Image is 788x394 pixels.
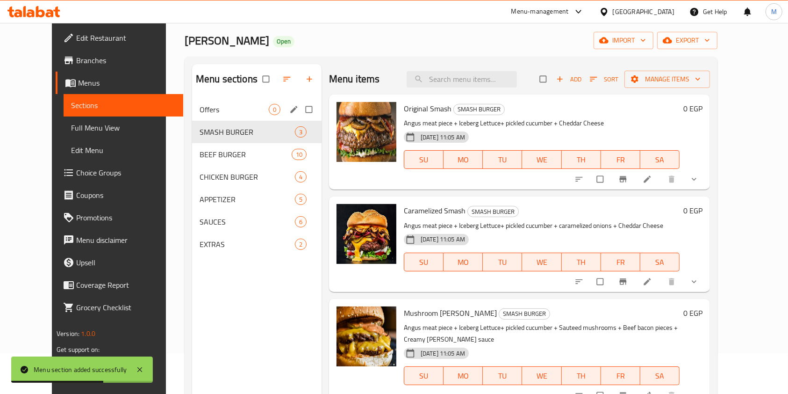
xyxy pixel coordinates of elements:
[569,169,591,190] button: sort-choices
[192,188,322,211] div: APPETIZER5
[288,103,302,116] button: edit
[192,233,322,255] div: EXTRAS2
[71,145,176,156] span: Edit Menu
[78,77,176,88] span: Menus
[295,195,306,204] span: 5
[684,169,706,190] button: show more
[76,55,176,66] span: Branches
[562,150,601,169] button: TH
[613,169,635,190] button: Branch-specific-item
[292,150,306,159] span: 10
[487,255,518,269] span: TU
[605,369,637,383] span: FR
[534,70,554,88] span: Select section
[483,150,522,169] button: TU
[76,190,176,201] span: Coupons
[295,171,307,182] div: items
[640,150,680,169] button: SA
[329,72,380,86] h2: Menu items
[408,255,440,269] span: SU
[57,343,100,356] span: Get support on:
[566,255,597,269] span: TH
[417,235,469,244] span: [DATE] 11:05 AM
[683,204,702,217] h6: 0 EGP
[337,204,396,264] img: Caramelized Smash
[483,253,522,271] button: TU
[526,255,558,269] span: WE
[594,32,653,49] button: import
[566,153,597,167] span: TH
[447,369,479,383] span: MO
[295,239,307,250] div: items
[601,366,640,385] button: FR
[562,366,601,385] button: TH
[417,133,469,142] span: [DATE] 11:05 AM
[644,255,676,269] span: SA
[605,153,637,167] span: FR
[76,234,176,246] span: Menu disclaimer
[76,32,176,44] span: Edit Restaurant
[76,257,176,268] span: Upsell
[522,253,561,271] button: WE
[499,308,550,319] span: SMASH BURGER
[404,220,680,232] p: Angus meat piece + Iceberg Lettuce+ pickled cucumber + caramelized onions + Cheddar Cheese
[200,171,295,182] span: CHICKEN BURGER
[613,7,674,17] div: [GEOGRAPHIC_DATA]
[200,104,269,115] span: Offers
[64,117,184,139] a: Full Menu View
[591,273,611,291] span: Select to update
[76,279,176,291] span: Coverage Report
[556,74,581,85] span: Add
[56,251,184,274] a: Upsell
[468,206,518,217] span: SMASH BURGER
[192,95,322,259] nav: Menu sections
[522,150,561,169] button: WE
[295,173,306,182] span: 4
[404,102,451,116] span: Original Smash
[200,216,295,227] div: SAUCES
[601,35,646,46] span: import
[192,211,322,233] div: SAUCES6
[643,175,654,184] a: Edit menu item
[200,149,292,160] span: BEEF BURGER
[661,271,684,292] button: delete
[447,255,479,269] span: MO
[566,369,597,383] span: TH
[200,194,295,205] span: APPETIZER
[771,7,777,17] span: M
[57,328,79,340] span: Version:
[483,366,522,385] button: TU
[76,302,176,313] span: Grocery Checklist
[56,229,184,251] a: Menu disclaimer
[56,206,184,229] a: Promotions
[657,32,717,49] button: export
[192,143,322,166] div: BEEF BURGER10
[487,153,518,167] span: TU
[644,153,676,167] span: SA
[601,150,640,169] button: FR
[554,72,584,87] span: Add item
[522,366,561,385] button: WE
[295,240,306,249] span: 2
[640,366,680,385] button: SA
[640,253,680,271] button: SA
[56,161,184,184] a: Choice Groups
[447,153,479,167] span: MO
[417,349,469,358] span: [DATE] 11:05 AM
[200,126,295,138] div: SMASH BURGER
[269,104,280,115] div: items
[337,102,396,162] img: Original Smash
[643,277,654,286] a: Edit menu item
[56,49,184,72] a: Branches
[526,369,558,383] span: WE
[407,71,517,88] input: search
[269,105,280,114] span: 0
[196,72,258,86] h2: Menu sections
[684,271,706,292] button: show more
[587,72,621,87] button: Sort
[590,74,618,85] span: Sort
[56,274,184,296] a: Coverage Report
[71,122,176,133] span: Full Menu View
[64,139,184,161] a: Edit Menu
